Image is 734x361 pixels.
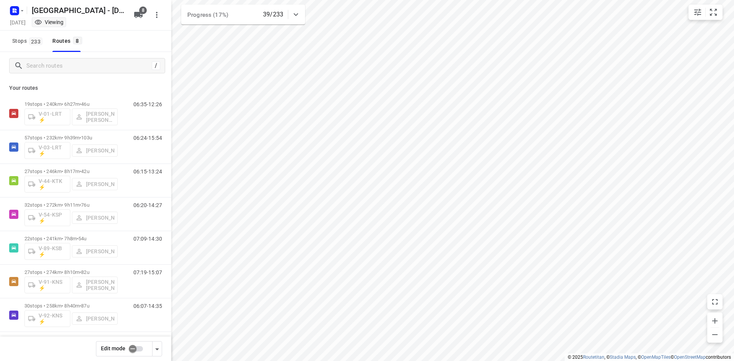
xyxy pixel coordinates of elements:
[24,202,118,208] p: 32 stops • 272km • 9h11m
[81,135,92,141] span: 103u
[80,269,81,275] span: •
[568,355,731,360] li: © 2025 , © , © © contributors
[133,101,162,107] p: 06:35-12:26
[24,269,118,275] p: 27 stops • 274km • 8h10m
[80,202,81,208] span: •
[9,84,162,92] p: Your routes
[641,355,671,360] a: OpenMapTiles
[77,236,78,241] span: •
[34,18,63,26] div: You are currently in view mode. To make any changes, go to edit project.
[81,269,89,275] span: 82u
[80,303,81,309] span: •
[81,168,89,174] span: 42u
[81,303,89,309] span: 87u
[181,5,305,24] div: Progress (17%)39/233
[690,5,705,20] button: Map settings
[133,303,162,309] p: 06:07-14:35
[24,236,118,241] p: 22 stops • 241km • 7h8m
[133,135,162,141] p: 06:24-15:54
[24,135,118,141] p: 57 stops • 232km • 9h39m
[133,168,162,175] p: 06:15-13:24
[24,101,118,107] p: 19 stops • 240km • 6h27m
[133,202,162,208] p: 06:20-14:27
[674,355,706,360] a: OpenStreetMap
[73,37,82,44] span: 8
[80,168,81,174] span: •
[153,344,162,353] div: Driver app settings
[689,5,723,20] div: small contained button group
[24,303,118,309] p: 30 stops • 258km • 8h40m
[80,101,81,107] span: •
[583,355,604,360] a: Routetitan
[24,168,118,174] p: 27 stops • 246km • 8h17m
[131,7,146,23] button: 8
[26,60,152,72] input: Search routes
[152,62,160,70] div: /
[133,269,162,275] p: 07:19-15:07
[78,236,86,241] span: 54u
[263,10,283,19] p: 39/233
[12,36,45,46] span: Stops
[133,236,162,242] p: 07:09-14:30
[80,135,81,141] span: •
[81,101,89,107] span: 46u
[149,7,164,23] button: More
[52,36,84,46] div: Routes
[101,345,125,351] span: Edit mode
[29,37,42,45] span: 233
[139,6,147,14] span: 8
[706,5,721,20] button: Fit zoom
[610,355,636,360] a: Stadia Maps
[81,202,89,208] span: 76u
[187,11,228,18] span: Progress (17%)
